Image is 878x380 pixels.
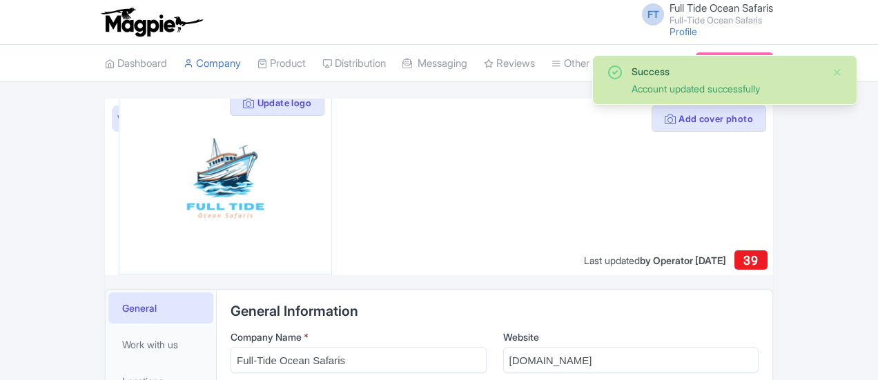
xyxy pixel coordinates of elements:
[642,3,664,26] span: FT
[105,45,167,83] a: Dashboard
[231,303,759,319] h2: General Information
[108,292,213,323] a: General
[503,331,539,343] span: Website
[634,3,773,25] a: FT Full Tide Ocean Safaris Full-Tide Ocean Safaris
[743,253,758,268] span: 39
[322,45,386,83] a: Distribution
[670,26,697,37] a: Profile
[670,1,773,14] span: Full Tide Ocean Safaris
[696,52,773,73] a: Subscription
[632,81,821,96] div: Account updated successfully
[122,337,178,352] span: Work with us
[640,254,726,266] span: by Operator [DATE]
[402,45,467,83] a: Messaging
[141,94,311,263] img: z83zcnvwa87t9n0yjan3.jpg
[484,45,535,83] a: Reviews
[632,64,821,79] div: Success
[584,253,726,268] div: Last updated
[552,45,589,83] a: Other
[257,45,306,83] a: Product
[122,301,157,315] span: General
[108,329,213,360] a: Work with us
[184,45,241,83] a: Company
[112,106,180,132] a: View as visitor
[98,7,205,37] img: logo-ab69f6fb50320c5b225c76a69d11143b.png
[652,106,766,132] button: Add cover photo
[230,90,324,116] button: Update logo
[832,64,843,81] button: Close
[670,16,773,25] small: Full-Tide Ocean Safaris
[231,331,302,343] span: Company Name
